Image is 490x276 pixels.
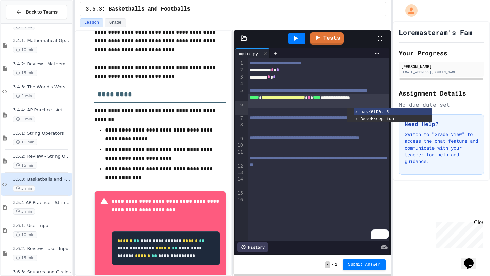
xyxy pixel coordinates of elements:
div: 9 [235,136,244,142]
span: Submit Answer [348,262,380,268]
span: 3.4.4: AP Practice - Arithmetic Operators [13,107,71,113]
span: 3.6.2: Review - User Input [13,246,71,252]
span: 3.4.2: Review - Mathematical Operators [13,61,71,67]
span: t [384,116,387,121]
button: Submit Answer [343,259,386,270]
iframe: chat widget [461,249,483,269]
span: 5 min [13,23,35,30]
div: 1 [235,60,244,67]
a: Tests [310,32,344,45]
div: 2 [235,67,244,73]
div: 14 [235,176,244,190]
div: 16 [235,196,244,203]
div: 10 [235,142,244,149]
span: - [325,261,330,268]
div: 4 [235,81,244,87]
div: 6 [235,101,244,115]
span: 15 min [13,162,37,169]
button: Back to Teams [6,5,67,19]
div: 7 [235,115,244,122]
div: History [237,242,268,252]
span: Bas [360,116,368,121]
span: 10 min [13,139,37,145]
iframe: chat widget [434,219,483,248]
div: 3 [235,74,244,81]
h2: Your Progress [399,48,484,58]
span: 15 min [13,255,37,261]
span: bas [360,109,368,114]
ul: Completions [347,108,432,122]
div: [PERSON_NAME] [401,63,482,69]
span: 3.5.3: Basketballs and Footballs [13,177,71,183]
div: main.py [235,48,270,58]
span: 1 [335,262,337,268]
span: 5 min [13,116,35,122]
div: 12 [235,163,244,170]
span: 10 min [13,231,37,238]
div: main.py [235,50,261,57]
button: Lesson [80,18,103,27]
h3: Need Help? [405,120,478,128]
div: Chat with us now!Close [3,3,47,43]
div: To enrich screen reader interactions, please activate Accessibility in Grammarly extension settings [248,58,389,241]
span: 10 min [13,47,37,53]
div: 8 [235,122,244,136]
span: Back to Teams [26,8,58,16]
div: 11 [235,149,244,163]
div: My Account [398,3,419,18]
h1: Loremasteram's Fam [399,28,472,37]
div: [EMAIL_ADDRESS][DOMAIN_NAME] [401,70,482,75]
button: Grade [105,18,126,27]
span: eExcep ion [360,116,394,121]
div: 13 [235,169,244,176]
div: No due date set [399,101,484,109]
span: 5 min [13,185,35,192]
h2: Assignment Details [399,88,484,98]
span: 5 min [13,208,35,215]
span: 3.5.2: Review - String Operators [13,154,71,159]
span: 3.5.4 AP Practice - String Manipulation [13,200,71,206]
span: 3.5.3: Basketballs and Footballs [86,5,190,13]
span: 5 min [13,93,35,99]
span: / [332,262,334,268]
span: 3.6.3: Squares and Circles [13,269,71,275]
span: 3.6.1: User Input [13,223,71,229]
div: 15 [235,190,244,197]
span: t [373,109,376,114]
p: Switch to "Grade View" to access the chat feature and communicate with your teacher for help and ... [405,131,478,165]
span: 3.4.3: The World's Worst Farmers Market [13,84,71,90]
span: 3.5.1: String Operators [13,131,71,136]
span: ke balls [360,109,389,114]
div: 5 [235,87,244,101]
span: 3.4.1: Mathematical Operators [13,38,71,44]
span: 15 min [13,70,37,76]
